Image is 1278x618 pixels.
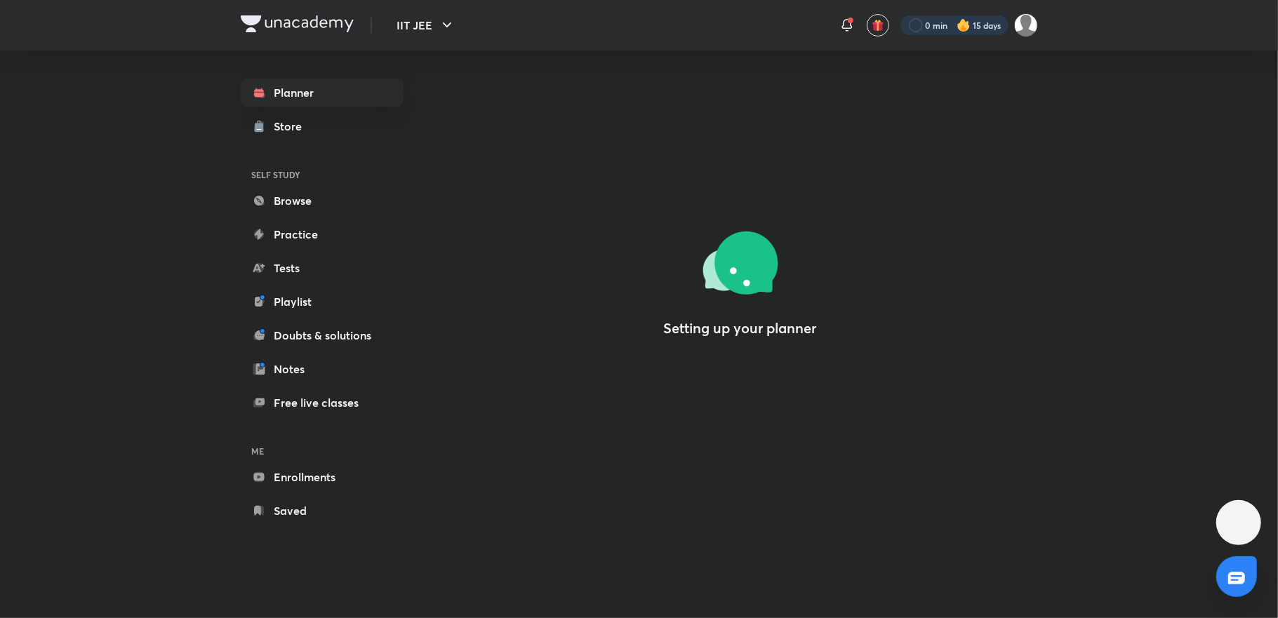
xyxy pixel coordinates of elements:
[241,321,404,349] a: Doubts & solutions
[241,79,404,107] a: Planner
[867,14,889,36] button: avatar
[872,19,884,32] img: avatar
[957,18,971,32] img: streak
[241,463,404,491] a: Enrollments
[241,389,404,417] a: Free live classes
[241,497,404,525] a: Saved
[241,15,354,36] a: Company Logo
[241,355,404,383] a: Notes
[241,187,404,215] a: Browse
[241,288,404,316] a: Playlist
[241,439,404,463] h6: ME
[241,220,404,248] a: Practice
[241,163,404,187] h6: SELF STUDY
[389,11,464,39] button: IIT JEE
[1230,514,1247,531] img: ttu
[241,15,354,32] img: Company Logo
[274,118,311,135] div: Store
[664,320,817,337] h4: Setting up your planner
[1014,13,1038,37] img: Aayush Kumar Jha
[241,254,404,282] a: Tests
[241,112,404,140] a: Store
